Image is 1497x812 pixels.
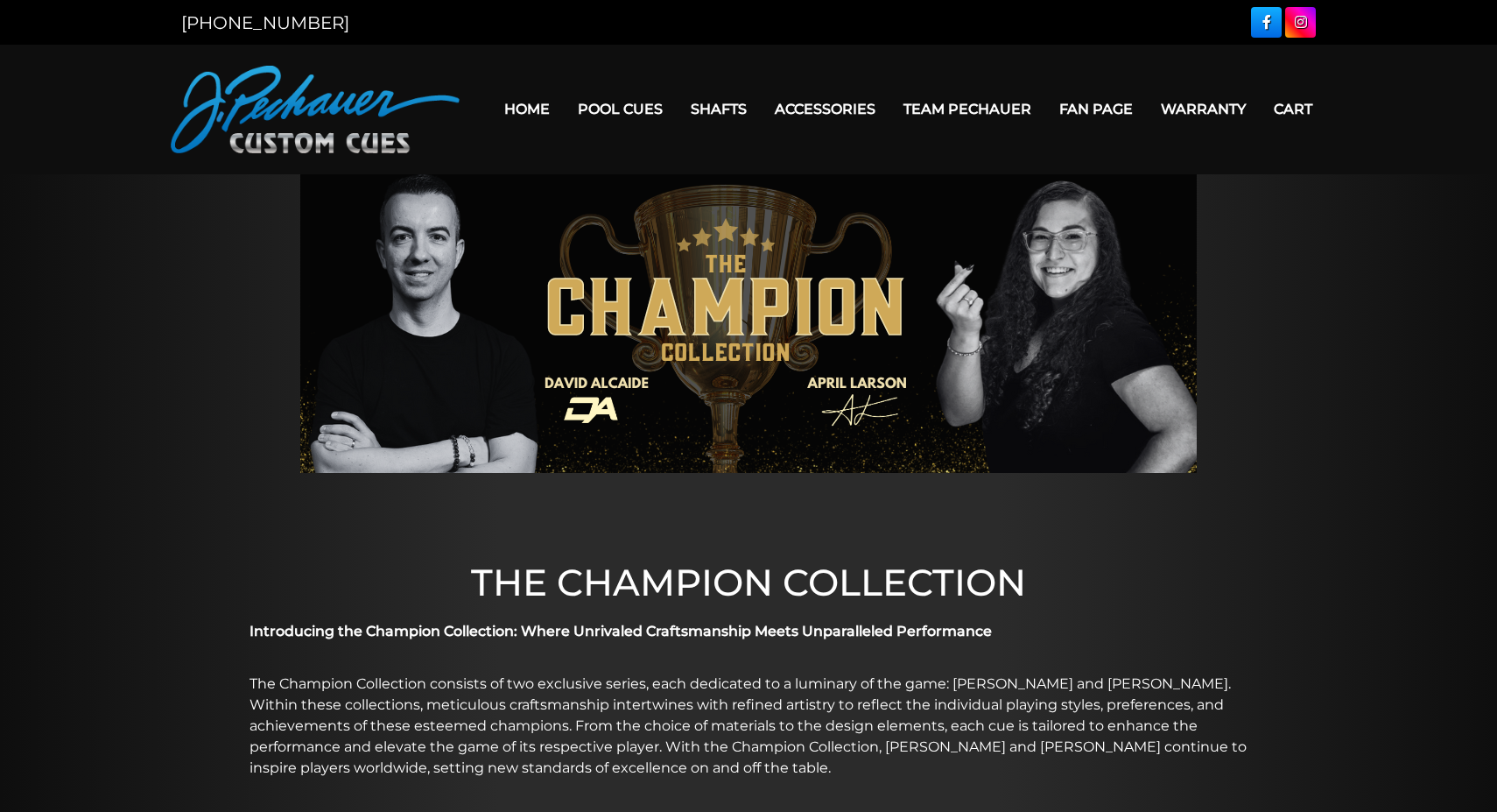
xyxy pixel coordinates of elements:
[1260,87,1326,131] a: Cart
[249,674,1247,779] p: The Champion Collection consists of two exclusive series, each dedicated to a luminary of the gam...
[171,66,460,153] img: Pechauer Custom Cues
[677,87,761,131] a: Shafts
[761,87,889,131] a: Accessories
[181,12,349,33] a: [PHONE_NUMBER]
[564,87,677,131] a: Pool Cues
[1147,87,1260,131] a: Warranty
[1045,87,1147,131] a: Fan Page
[249,623,992,639] strong: Introducing the Champion Collection: Where Unrivaled Craftsmanship Meets Unparalleled Performance
[889,87,1045,131] a: Team Pechauer
[490,87,564,131] a: Home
